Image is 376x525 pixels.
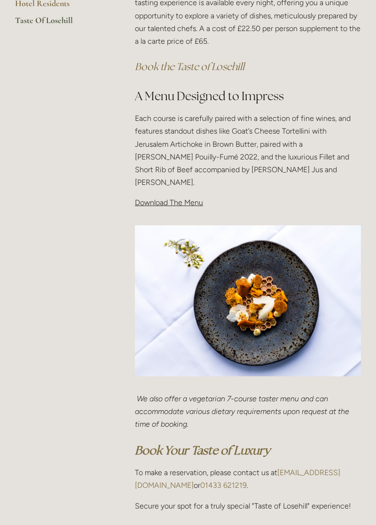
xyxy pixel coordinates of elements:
[135,198,203,207] span: Download The Menu
[135,112,361,189] p: Each course is carefully paired with a selection of fine wines, and features standout dishes like...
[135,394,351,429] em: We also offer a vegetarian 7-course taster menu and can accommodate various dietary requirements ...
[135,443,270,458] a: Book Your Taste of Luxury
[15,15,105,32] a: Taste Of Losehill
[135,88,361,104] h2: A Menu Designed to Impress
[200,481,247,490] a: 01433 621219
[135,466,361,492] p: To make a reservation, please contact us at or .
[135,500,361,512] p: Secure your spot for a truly special "Taste of Losehill" experience!
[135,60,244,73] a: Book the Taste of Losehill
